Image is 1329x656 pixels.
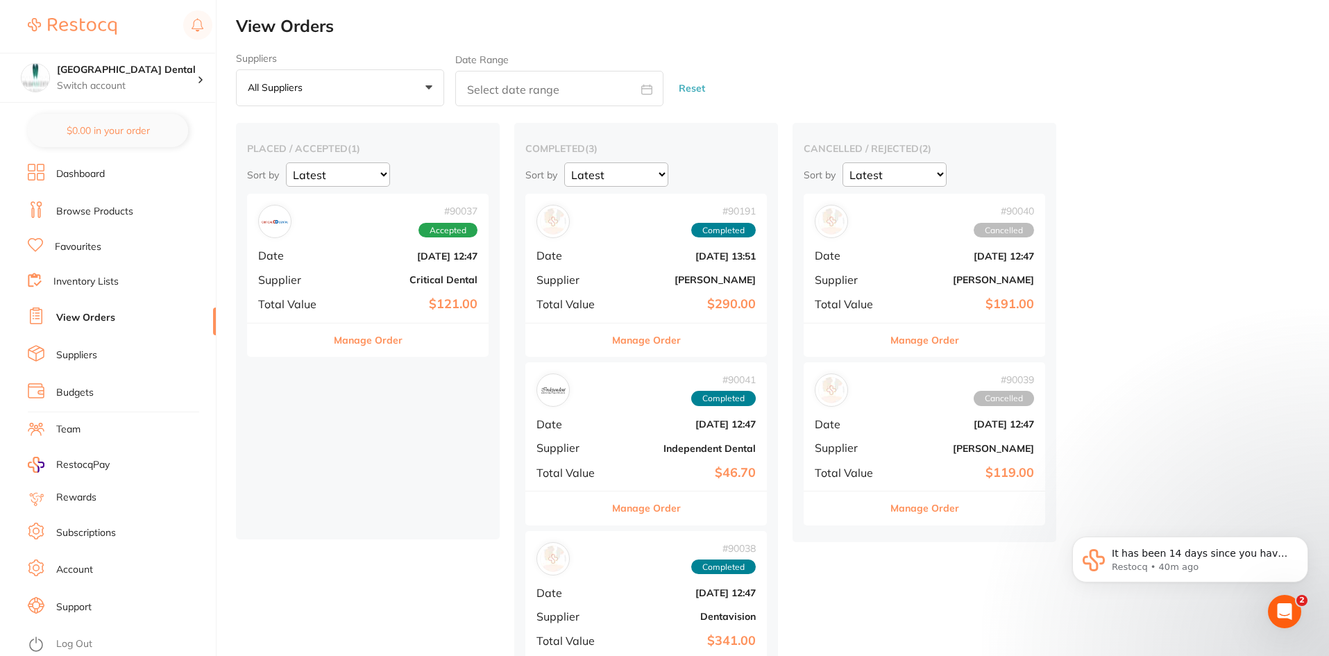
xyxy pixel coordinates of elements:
[536,249,606,262] span: Date
[675,70,709,107] button: Reset
[895,274,1034,285] b: [PERSON_NAME]
[339,297,477,312] b: $121.00
[22,64,49,92] img: Capalaba Park Dental
[455,54,509,65] label: Date Range
[974,205,1034,217] span: # 90040
[236,17,1329,36] h2: View Orders
[236,53,444,64] label: Suppliers
[1268,595,1301,628] iframe: Intercom live chat
[617,443,756,454] b: Independent Dental
[691,223,756,238] span: Completed
[804,169,836,181] p: Sort by
[691,391,756,406] span: Completed
[617,466,756,480] b: $46.70
[418,223,477,238] span: Accepted
[56,491,96,505] a: Rewards
[617,251,756,262] b: [DATE] 13:51
[895,251,1034,262] b: [DATE] 12:47
[455,71,663,106] input: Select date range
[247,194,489,357] div: Critical Dental#90037AcceptedDate[DATE] 12:47SupplierCritical DentalTotal Value$121.00Manage Order
[28,634,212,656] button: Log Out
[258,274,328,286] span: Supplier
[974,374,1034,385] span: # 90039
[617,611,756,622] b: Dentavision
[691,543,756,554] span: # 90038
[691,374,756,385] span: # 90041
[540,377,566,403] img: Independent Dental
[536,298,606,310] span: Total Value
[617,634,756,648] b: $341.00
[895,297,1034,312] b: $191.00
[815,418,884,430] span: Date
[57,79,197,93] p: Switch account
[612,323,681,357] button: Manage Order
[1051,507,1329,619] iframe: Intercom notifications message
[339,251,477,262] b: [DATE] 12:47
[536,587,606,599] span: Date
[334,323,403,357] button: Manage Order
[28,457,110,473] a: RestocqPay
[262,208,288,235] img: Critical Dental
[815,466,884,479] span: Total Value
[536,441,606,454] span: Supplier
[536,634,606,647] span: Total Value
[815,249,884,262] span: Date
[890,323,959,357] button: Manage Order
[247,142,489,155] h2: placed / accepted ( 1 )
[56,167,105,181] a: Dashboard
[525,169,557,181] p: Sort by
[56,563,93,577] a: Account
[28,457,44,473] img: RestocqPay
[55,240,101,254] a: Favourites
[536,466,606,479] span: Total Value
[56,637,92,651] a: Log Out
[525,142,767,155] h2: completed ( 3 )
[617,587,756,598] b: [DATE] 12:47
[53,275,119,289] a: Inventory Lists
[536,418,606,430] span: Date
[890,491,959,525] button: Manage Order
[804,142,1045,155] h2: cancelled / rejected ( 2 )
[691,205,756,217] span: # 90191
[57,63,197,77] h4: Capalaba Park Dental
[617,419,756,430] b: [DATE] 12:47
[28,10,117,42] a: Restocq Logo
[418,205,477,217] span: # 90037
[56,458,110,472] span: RestocqPay
[56,348,97,362] a: Suppliers
[691,560,756,575] span: Completed
[56,423,81,437] a: Team
[895,443,1034,454] b: [PERSON_NAME]
[540,546,566,572] img: Dentavision
[56,386,94,400] a: Budgets
[815,441,884,454] span: Supplier
[1296,595,1307,606] span: 2
[612,491,681,525] button: Manage Order
[536,274,606,286] span: Supplier
[56,526,116,540] a: Subscriptions
[247,169,279,181] p: Sort by
[818,208,845,235] img: Adam Dental
[895,419,1034,430] b: [DATE] 12:47
[28,114,188,147] button: $0.00 in your order
[536,610,606,623] span: Supplier
[258,298,328,310] span: Total Value
[56,205,133,219] a: Browse Products
[56,600,92,614] a: Support
[56,311,115,325] a: View Orders
[818,377,845,403] img: Henry Schein Halas
[258,249,328,262] span: Date
[895,466,1034,480] b: $119.00
[28,18,117,35] img: Restocq Logo
[974,391,1034,406] span: Cancelled
[617,274,756,285] b: [PERSON_NAME]
[339,274,477,285] b: Critical Dental
[815,298,884,310] span: Total Value
[815,274,884,286] span: Supplier
[617,297,756,312] b: $290.00
[974,223,1034,238] span: Cancelled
